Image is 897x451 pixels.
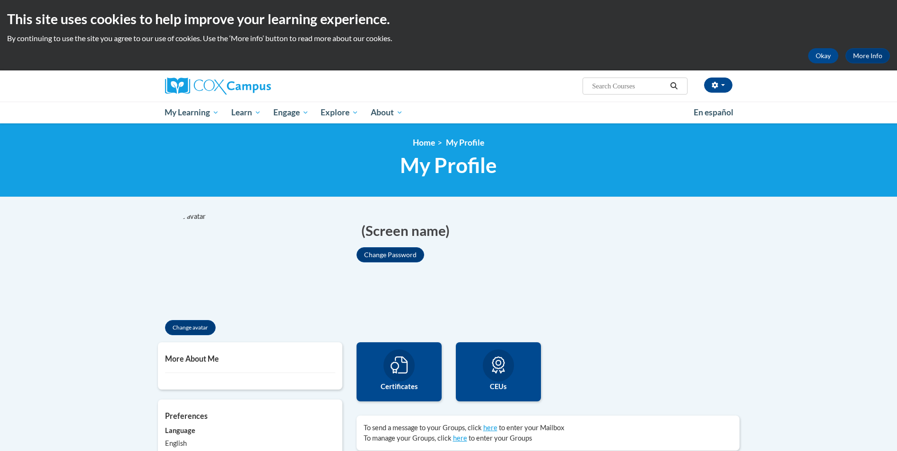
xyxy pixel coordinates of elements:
a: More Info [845,48,890,63]
button: Account Settings [704,78,732,93]
label: Language [165,425,335,436]
label: CEUs [463,382,534,392]
img: profile avatar [158,211,262,315]
span: (Screen name) [361,221,450,240]
span: to enter your Groups [469,434,532,442]
a: About [365,102,409,123]
span: To send a message to your Groups, click [364,424,482,432]
a: here [483,424,497,432]
a: Engage [267,102,315,123]
span: En español [694,107,733,117]
p: By continuing to use the site you agree to our use of cookies. Use the ‘More info’ button to read... [7,33,890,43]
a: Explore [314,102,365,123]
h5: More About Me [165,354,335,363]
h5: Preferences [165,411,335,420]
button: Okay [808,48,838,63]
span: My Learning [165,107,219,118]
div: Main menu [151,102,747,123]
div: Click to change the profile picture [158,211,262,315]
div: English [165,438,335,449]
a: En español [688,103,740,122]
a: Learn [225,102,267,123]
img: Cox Campus [165,78,271,95]
span: My Profile [446,138,484,147]
h2: This site uses cookies to help improve your learning experience. [7,9,890,28]
span: My Profile [400,153,497,178]
span: To manage your Groups, click [364,434,452,442]
input: Search Courses [591,80,667,92]
span: About [371,107,403,118]
span: Explore [321,107,358,118]
label: Certificates [364,382,435,392]
span: Learn [231,107,261,118]
a: here [453,434,467,442]
button: Search [667,80,681,92]
a: My Learning [159,102,226,123]
a: Home [413,138,435,147]
button: Change avatar [165,320,216,335]
span: Engage [273,107,309,118]
button: Change Password [357,247,424,262]
span: to enter your Mailbox [499,424,564,432]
